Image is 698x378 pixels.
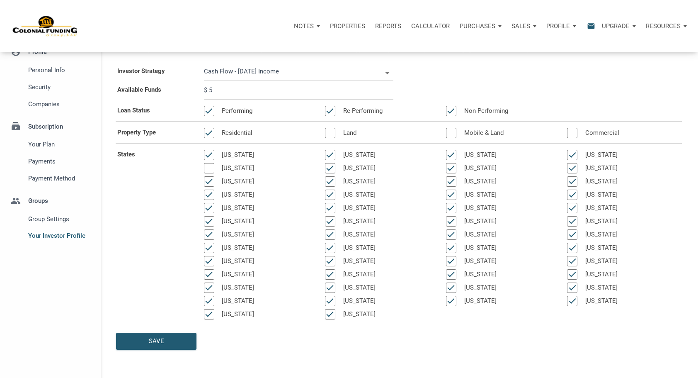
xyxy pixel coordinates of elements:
[456,296,501,306] label: [US_STATE]
[335,128,361,138] label: Land
[214,283,259,293] label: [US_STATE]
[577,269,622,280] label: [US_STATE]
[116,333,196,350] button: Save
[335,243,380,253] label: [US_STATE]
[335,283,380,293] label: [US_STATE]
[214,229,259,240] label: [US_STATE]
[6,62,95,79] a: Personal Info
[460,22,495,30] p: Purchases
[577,128,623,138] label: Commercial
[325,14,370,39] a: Properties
[456,128,508,138] label: Mobile & Land
[335,176,380,187] label: [US_STATE]
[335,203,380,213] label: [US_STATE]
[111,62,198,81] label: Investor Strategy
[111,146,198,322] label: States
[335,106,387,116] label: Re-Performing
[456,269,501,280] label: [US_STATE]
[577,216,622,227] label: [US_STATE]
[456,203,501,213] label: [US_STATE]
[456,106,512,116] label: Non-Performing
[577,243,622,253] label: [US_STATE]
[214,150,259,160] label: [US_STATE]
[597,14,641,39] button: Upgrade
[577,176,622,187] label: [US_STATE]
[330,22,365,30] p: Properties
[646,22,681,30] p: Resources
[335,296,380,306] label: [US_STATE]
[214,243,259,253] label: [US_STATE]
[375,22,401,30] p: Reports
[28,139,91,149] span: Your plan
[28,231,91,241] span: Your Investor Profile
[456,150,501,160] label: [US_STATE]
[6,227,95,244] a: Your Investor Profile
[577,296,622,306] label: [US_STATE]
[335,190,380,200] label: [US_STATE]
[577,203,622,213] label: [US_STATE]
[456,243,501,253] label: [US_STATE]
[6,95,95,112] a: Companies
[28,65,91,75] span: Personal Info
[411,22,450,30] p: Calculator
[456,283,501,293] label: [US_STATE]
[577,163,622,173] label: [US_STATE]
[456,229,501,240] label: [US_STATE]
[577,190,622,200] label: [US_STATE]
[6,170,95,187] a: Payment Method
[294,22,314,30] p: Notes
[289,14,325,39] button: Notes
[335,269,380,280] label: [US_STATE]
[28,82,91,92] span: Security
[456,190,501,200] label: [US_STATE]
[511,22,530,30] p: Sales
[546,22,570,30] p: Profile
[6,136,95,153] a: Your plan
[586,21,596,31] i: email
[456,176,501,187] label: [US_STATE]
[577,283,622,293] label: [US_STATE]
[214,203,259,213] label: [US_STATE]
[204,62,382,81] input: Select investor strategy
[214,106,257,116] label: Performing
[6,153,95,170] a: Payments
[335,309,380,319] label: [US_STATE]
[6,79,95,96] a: Security
[641,14,692,39] button: Resources
[214,296,259,306] label: [US_STATE]
[214,163,259,173] label: [US_STATE]
[335,216,380,227] label: [US_STATE]
[577,256,622,266] label: [US_STATE]
[335,163,380,173] label: [US_STATE]
[456,163,501,173] label: [US_STATE]
[28,214,91,224] span: Group Settings
[577,150,622,160] label: [US_STATE]
[214,216,259,227] label: [US_STATE]
[28,99,91,109] span: Companies
[602,22,630,30] p: Upgrade
[335,150,380,160] label: [US_STATE]
[28,173,91,183] span: Payment Method
[6,210,95,227] a: Group Settings
[214,190,259,200] label: [US_STATE]
[111,81,198,100] label: Available Funds
[214,176,259,187] label: [US_STATE]
[111,102,198,119] label: Loan Status
[406,14,455,39] a: Calculator
[456,256,501,266] label: [US_STATE]
[541,14,581,39] button: Profile
[214,256,259,266] label: [US_STATE]
[214,309,259,319] label: [US_STATE]
[12,15,78,37] img: NoteUnlimited
[577,229,622,240] label: [US_STATE]
[214,128,257,138] label: Residential
[507,14,541,39] button: Sales
[455,14,507,39] button: Purchases
[149,337,164,346] div: Save
[456,216,501,227] label: [US_STATE]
